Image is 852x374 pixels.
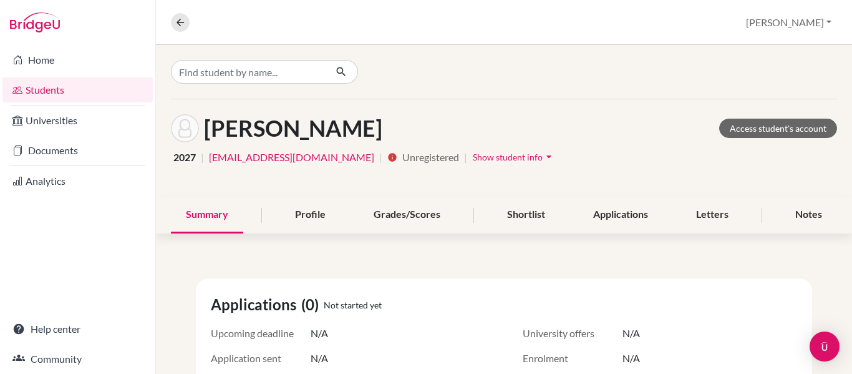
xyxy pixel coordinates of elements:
span: Upcoming deadline [211,326,311,341]
span: Application sent [211,351,311,366]
a: Home [2,47,153,72]
span: | [464,150,467,165]
span: N/A [311,351,328,366]
div: Letters [681,197,743,234]
a: Community [2,347,153,372]
a: Analytics [2,169,153,194]
h1: [PERSON_NAME] [204,115,382,142]
div: Applications [578,197,663,234]
a: Help center [2,317,153,342]
span: (0) [301,293,324,316]
div: Grades/Scores [359,197,455,234]
a: Documents [2,138,153,163]
span: 2027 [173,150,196,165]
div: Profile [280,197,341,234]
a: Access student's account [719,119,837,138]
input: Find student by name... [171,60,326,84]
span: | [379,150,382,165]
span: N/A [311,326,328,341]
button: Show student infoarrow_drop_down [472,147,556,167]
div: Summary [171,197,243,234]
span: N/A [622,351,640,366]
div: Notes [780,197,837,234]
span: Not started yet [324,298,382,312]
i: info [387,152,397,162]
span: University offers [523,326,622,341]
span: Unregistered [402,150,459,165]
span: Applications [211,293,301,316]
img: Antonella Rumman's avatar [171,114,199,142]
span: Enrolment [523,351,622,366]
a: Students [2,77,153,102]
div: Shortlist [492,197,560,234]
span: N/A [622,326,640,341]
span: Show student info [473,152,543,162]
span: | [201,150,204,165]
img: Bridge-U [10,12,60,32]
div: Open Intercom Messenger [810,332,840,362]
button: [PERSON_NAME] [740,11,837,34]
a: Universities [2,108,153,133]
a: [EMAIL_ADDRESS][DOMAIN_NAME] [209,150,374,165]
i: arrow_drop_down [543,150,555,163]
